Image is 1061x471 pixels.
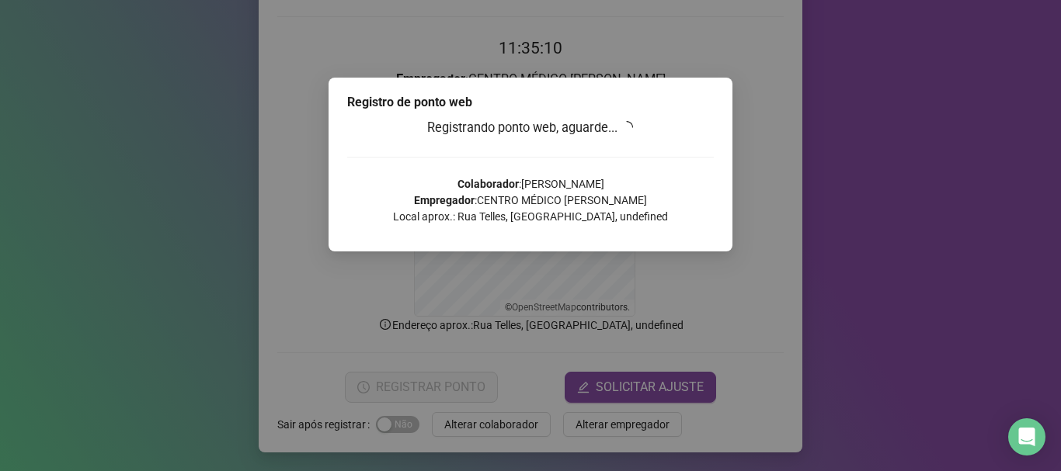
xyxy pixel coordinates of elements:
div: Registro de ponto web [347,93,714,112]
span: loading [618,119,635,136]
strong: Colaborador [457,178,519,190]
strong: Empregador [414,194,475,206]
div: Open Intercom Messenger [1008,418,1045,455]
h3: Registrando ponto web, aguarde... [347,118,714,138]
p: : [PERSON_NAME] : CENTRO MÉDICO [PERSON_NAME] Local aprox.: Rua Telles, [GEOGRAPHIC_DATA], undefined [347,176,714,225]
